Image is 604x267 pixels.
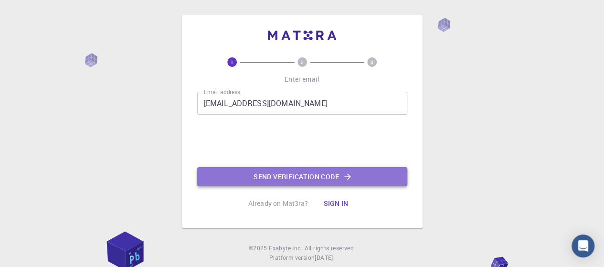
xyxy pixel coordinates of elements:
[572,235,594,257] div: Open Intercom Messenger
[285,75,319,84] p: Enter email
[197,167,407,186] button: Send verification code
[269,244,302,253] a: Exabyte Inc.
[315,253,335,263] a: [DATE].
[371,59,373,65] text: 3
[204,88,240,96] label: Email address
[231,59,233,65] text: 1
[301,59,304,65] text: 2
[230,122,375,160] iframe: reCAPTCHA
[316,194,356,213] button: Sign in
[248,199,308,208] p: Already on Mat3ra?
[315,254,335,261] span: [DATE] .
[269,253,315,263] span: Platform version
[304,244,355,253] span: All rights reserved.
[269,244,302,252] span: Exabyte Inc.
[249,244,269,253] span: © 2025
